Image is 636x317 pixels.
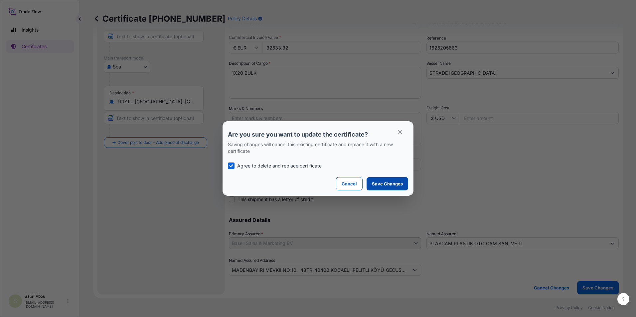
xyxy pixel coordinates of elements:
[228,131,408,139] p: Are you sure you want to update the certificate?
[336,177,363,190] button: Cancel
[342,180,357,187] p: Cancel
[372,180,403,187] p: Save Changes
[228,141,408,155] p: Saving changes will cancel this existing certificate and replace it with a new certificate
[367,177,408,190] button: Save Changes
[237,162,322,169] p: Agree to delete and replace certificate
